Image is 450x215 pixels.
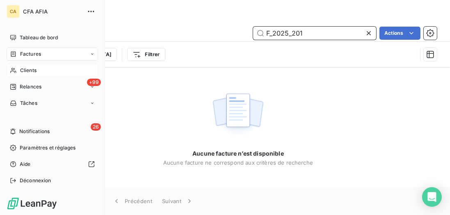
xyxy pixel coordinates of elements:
span: CFA AFIA [23,8,82,15]
div: Open Intercom Messenger [422,187,442,207]
span: Relances [20,83,41,91]
span: Aucune facture n’est disponible [192,149,284,158]
span: Tâches [20,100,37,107]
a: +99Relances [7,80,98,93]
span: +99 [87,79,101,86]
a: Tableau de bord [7,31,98,44]
a: Tâches [7,97,98,110]
input: Rechercher [253,27,376,40]
span: 26 [91,123,101,131]
a: Clients [7,64,98,77]
span: Aide [20,161,31,168]
a: Aide [7,158,98,171]
span: Clients [20,67,37,74]
a: Paramètres et réglages [7,141,98,154]
a: Factures [7,48,98,61]
span: Notifications [19,128,50,135]
span: Tableau de bord [20,34,58,41]
span: Factures [20,50,41,58]
span: Paramètres et réglages [20,144,75,152]
img: Logo LeanPay [7,197,57,210]
button: Filtrer [127,48,165,61]
span: Déconnexion [20,177,51,184]
button: Actions [379,27,420,40]
button: Précédent [107,192,157,210]
div: CA [7,5,20,18]
button: Suivant [157,192,199,210]
span: Aucune facture ne correspond aux critères de recherche [163,159,313,166]
img: empty state [212,89,264,140]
